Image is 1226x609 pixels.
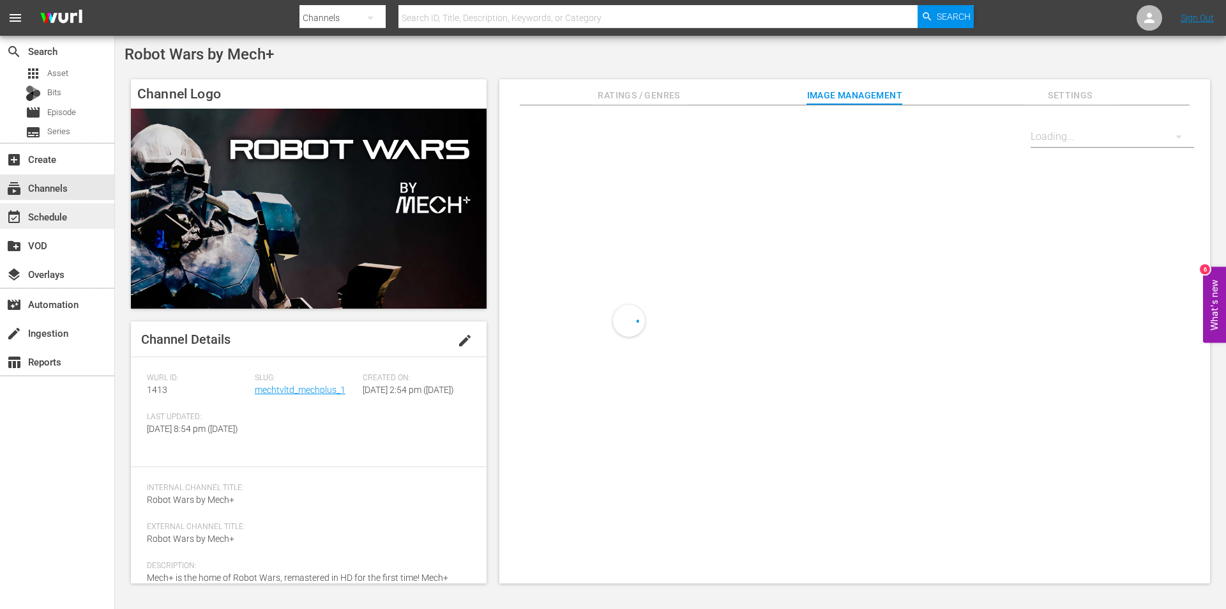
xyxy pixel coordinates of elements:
[1200,264,1210,274] div: 6
[147,534,234,544] span: Robot Wars by Mech+
[26,66,41,81] span: Asset
[6,181,22,196] span: Channels
[1022,88,1118,104] span: Settings
[937,5,971,28] span: Search
[147,495,234,505] span: Robot Wars by Mech+
[255,385,345,395] a: mechtvltd_mechplus_1
[363,385,454,395] span: [DATE] 2:54 pm ([DATE])
[6,267,22,282] span: Overlays
[147,522,464,532] span: External Channel Title:
[6,297,22,312] span: Automation
[591,88,687,104] span: Ratings / Genres
[457,333,473,348] span: edit
[6,238,22,254] span: VOD
[147,385,167,395] span: 1413
[6,355,22,370] span: Reports
[8,10,23,26] span: menu
[6,210,22,225] span: Schedule
[450,325,480,356] button: edit
[131,109,487,309] img: Robot Wars by Mech+
[131,79,487,109] h4: Channel Logo
[47,86,61,99] span: Bits
[47,125,70,138] span: Series
[47,106,76,119] span: Episode
[26,105,41,120] span: Episode
[125,45,274,63] span: Robot Wars by Mech+
[147,483,464,493] span: Internal Channel Title:
[31,3,92,33] img: ans4CAIJ8jUAAAAAAAAAAAAAAAAAAAAAAAAgQb4GAAAAAAAAAAAAAAAAAAAAAAAAJMjXAAAAAAAAAAAAAAAAAAAAAAAAgAT5G...
[147,424,238,434] span: [DATE] 8:54 pm ([DATE])
[47,67,68,80] span: Asset
[147,373,248,383] span: Wurl ID:
[806,88,902,104] span: Image Management
[918,5,974,28] button: Search
[1181,13,1214,23] a: Sign Out
[141,332,231,347] span: Channel Details
[1203,266,1226,343] button: Open Feedback Widget
[26,86,41,101] div: Bits
[6,326,22,341] span: Ingestion
[26,125,41,140] span: Series
[363,373,464,383] span: Created On:
[6,152,22,167] span: Create
[255,373,356,383] span: Slug:
[6,44,22,59] span: Search
[147,412,248,422] span: Last Updated:
[147,561,464,571] span: Description:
